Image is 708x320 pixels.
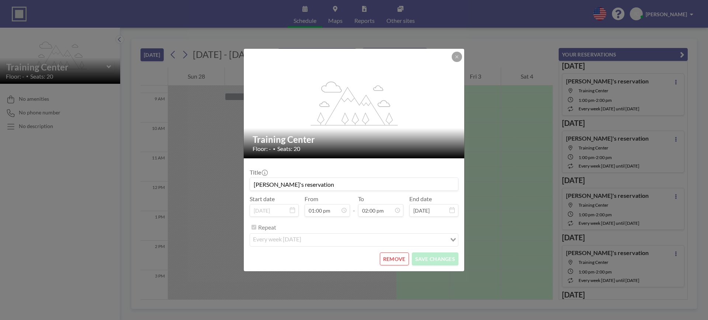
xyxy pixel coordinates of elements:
[353,198,355,214] span: -
[409,195,432,203] label: End date
[273,146,275,152] span: •
[253,145,271,152] span: Floor: -
[358,195,364,203] label: To
[277,145,300,152] span: Seats: 20
[305,195,318,203] label: From
[250,195,275,203] label: Start date
[303,235,446,245] input: Search for option
[412,252,458,265] button: SAVE CHANGES
[250,234,458,246] div: Search for option
[250,169,267,176] label: Title
[311,81,398,125] g: flex-grow: 1.2;
[253,134,456,145] h2: Training Center
[380,252,409,265] button: REMOVE
[251,235,303,245] span: every week [DATE]
[250,178,458,190] input: (No title)
[258,224,276,231] label: Repeat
